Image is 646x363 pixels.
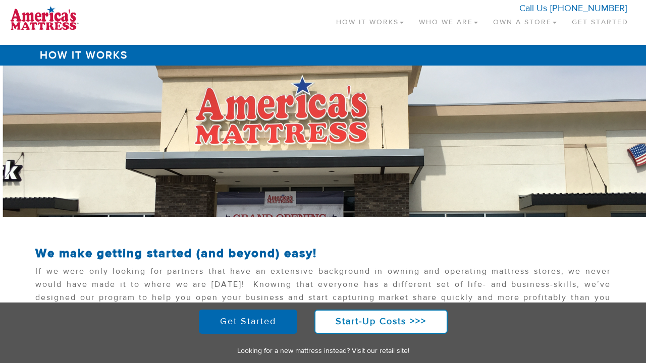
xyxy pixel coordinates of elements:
[35,45,611,66] h1: How it Works
[329,5,411,35] a: How It Works
[550,3,627,14] a: [PHONE_NUMBER]
[564,5,636,35] a: Get Started
[35,247,611,260] h2: We make getting started (and beyond) easy!
[314,310,448,334] a: Start-Up Costs >>>
[519,3,547,14] span: Call Us
[10,5,79,30] img: logo
[336,316,426,327] strong: Start-Up Costs >>>
[35,265,611,335] p: If we were only looking for partners that have an extensive background in owning and operating ma...
[237,346,409,355] a: Looking for a new mattress instead? Visit our retail site!
[411,5,486,35] a: Who We Are
[486,5,564,35] a: Own a Store
[199,310,297,334] a: Get Started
